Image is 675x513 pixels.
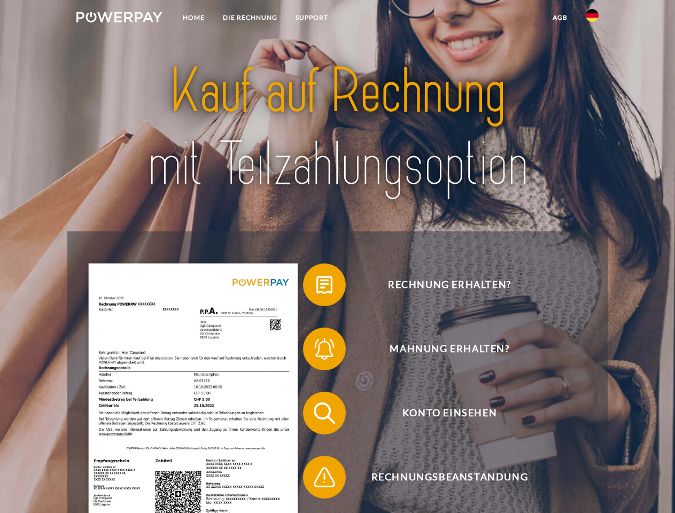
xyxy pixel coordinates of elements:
span: Konto einsehen [319,392,580,434]
img: qb_search.svg [311,400,338,426]
button: Rechnung erhalten? [303,263,581,306]
img: qb_bell.svg [311,336,338,362]
a: Home [174,8,214,27]
img: logo-powerpay-white.svg [76,12,162,22]
a: DIE RECHNUNG [214,8,286,27]
button: Konto einsehen [303,392,581,434]
img: qb_bill.svg [311,271,338,298]
img: qb_warning.svg [311,464,338,491]
img: de [586,9,599,22]
button: Rechnungsbeanstandung [303,456,581,499]
a: SUPPORT [286,8,337,27]
span: Mahnung erhalten? [319,328,580,370]
span: Rechnungsbeanstandung [319,456,580,499]
span: Rechnung erhalten? [319,263,580,306]
img: title-powerpay_de.svg [102,51,573,205]
button: Mahnung erhalten? [303,328,581,370]
a: agb [544,8,577,27]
